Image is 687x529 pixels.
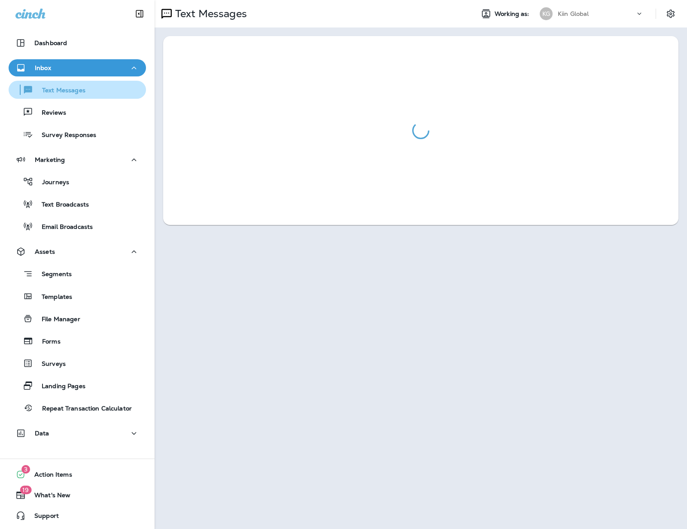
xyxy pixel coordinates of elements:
p: Email Broadcasts [33,223,93,231]
button: File Manager [9,310,146,328]
button: Collapse Sidebar [128,5,152,22]
button: Templates [9,287,146,305]
span: 3 [21,465,30,474]
p: Text Broadcasts [33,201,89,209]
button: Assets [9,243,146,260]
button: Surveys [9,354,146,372]
button: Forms [9,332,146,350]
p: Kiin Global [558,10,589,17]
span: Support [26,512,59,523]
p: Landing Pages [33,383,85,391]
button: Settings [663,6,678,21]
p: Survey Responses [33,131,96,140]
p: Forms [33,338,61,346]
p: Assets [35,248,55,255]
p: Surveys [33,360,66,368]
p: Data [35,430,49,437]
span: Working as: [495,10,531,18]
p: Dashboard [34,40,67,46]
button: Inbox [9,59,146,76]
button: Email Broadcasts [9,217,146,235]
button: Support [9,507,146,524]
button: Dashboard [9,34,146,52]
button: Reviews [9,103,146,121]
button: Landing Pages [9,377,146,395]
p: Journeys [33,179,69,187]
p: Text Messages [172,7,247,20]
button: 19What's New [9,486,146,504]
button: Marketing [9,151,146,168]
button: Segments [9,264,146,283]
button: Survey Responses [9,125,146,143]
p: Text Messages [33,87,85,95]
p: Reviews [33,109,66,117]
p: Repeat Transaction Calculator [33,405,132,413]
span: 19 [20,486,31,494]
button: 3Action Items [9,466,146,483]
button: Journeys [9,173,146,191]
span: What's New [26,492,70,502]
p: Segments [33,271,72,279]
p: Templates [33,293,72,301]
span: Action Items [26,471,72,481]
div: KG [540,7,553,20]
p: Marketing [35,156,65,163]
p: Inbox [35,64,51,71]
button: Repeat Transaction Calculator [9,399,146,417]
p: File Manager [33,316,80,324]
button: Text Broadcasts [9,195,146,213]
button: Data [9,425,146,442]
button: Text Messages [9,81,146,99]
